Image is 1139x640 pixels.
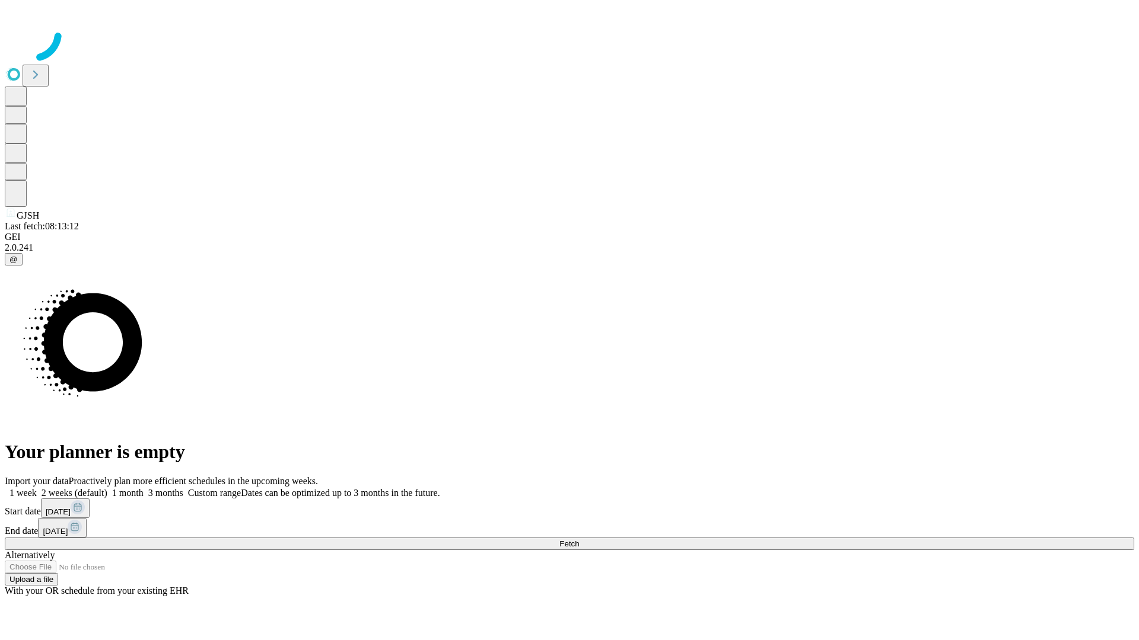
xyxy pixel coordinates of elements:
[38,518,87,537] button: [DATE]
[5,518,1134,537] div: End date
[9,255,18,264] span: @
[112,488,144,498] span: 1 month
[241,488,440,498] span: Dates can be optimized up to 3 months in the future.
[5,498,1134,518] div: Start date
[5,232,1134,242] div: GEI
[17,210,39,220] span: GJSH
[43,527,68,536] span: [DATE]
[41,498,90,518] button: [DATE]
[5,573,58,585] button: Upload a file
[5,441,1134,463] h1: Your planner is empty
[5,585,189,596] span: With your OR schedule from your existing EHR
[559,539,579,548] span: Fetch
[5,242,1134,253] div: 2.0.241
[5,221,79,231] span: Last fetch: 08:13:12
[188,488,241,498] span: Custom range
[5,550,55,560] span: Alternatively
[148,488,183,498] span: 3 months
[69,476,318,486] span: Proactively plan more efficient schedules in the upcoming weeks.
[46,507,71,516] span: [DATE]
[5,476,69,486] span: Import your data
[5,253,23,265] button: @
[5,537,1134,550] button: Fetch
[42,488,107,498] span: 2 weeks (default)
[9,488,37,498] span: 1 week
